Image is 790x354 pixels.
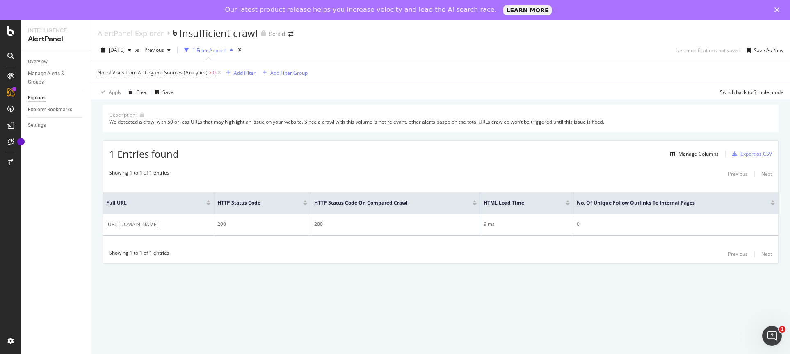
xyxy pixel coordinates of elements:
[28,94,46,102] div: Explorer
[234,69,256,76] div: Add Filter
[577,199,758,207] span: No. of Unique Follow Outlinks to Internal Pages
[109,249,169,259] div: Showing 1 to 1 of 1 entries
[484,221,569,228] div: 9 ms
[484,199,553,207] span: HTML Load Time
[109,147,179,161] span: 1 Entries found
[28,121,85,130] a: Settings
[744,44,783,57] button: Save As New
[109,111,137,118] div: Description:
[179,26,258,40] div: Insufficient crawl
[774,7,783,12] div: Close
[288,31,293,37] div: arrow-right-arrow-left
[503,5,552,15] a: LEARN MORE
[28,106,72,114] div: Explorer Bookmarks
[223,68,256,78] button: Add Filter
[141,46,164,53] span: Previous
[209,69,212,76] span: >
[225,6,497,14] div: Our latest product release helps you increase velocity and lead the AI search race.
[314,221,477,228] div: 200
[259,68,308,78] button: Add Filter Group
[98,85,121,99] button: Apply
[779,326,785,333] span: 1
[17,138,25,145] div: Tooltip anchor
[729,147,772,161] button: Export as CSV
[98,69,208,76] span: No. of Visits from All Organic Sources (Analytics)
[28,121,46,130] div: Settings
[761,169,772,179] button: Next
[28,57,85,66] a: Overview
[109,169,169,179] div: Showing 1 to 1 of 1 entries
[761,249,772,259] button: Next
[762,326,782,346] iframe: Intercom live chat
[728,251,748,257] div: Previous
[314,199,461,207] span: HTTP Status Code On Compared Crawl
[28,26,84,34] div: Intelligence
[217,221,307,228] div: 200
[728,169,748,179] button: Previous
[98,29,164,38] a: AlertPanel Explorer
[28,69,77,87] div: Manage Alerts & Groups
[213,67,216,78] span: 0
[109,89,121,96] div: Apply
[678,150,719,157] div: Manage Columns
[720,89,783,96] div: Switch back to Simple mode
[162,89,174,96] div: Save
[152,85,174,99] button: Save
[136,89,148,96] div: Clear
[717,85,783,99] button: Switch back to Simple mode
[28,106,85,114] a: Explorer Bookmarks
[106,221,158,229] span: [URL][DOMAIN_NAME]
[28,69,85,87] a: Manage Alerts & Groups
[135,46,141,53] span: vs
[109,46,125,53] span: 2025 Aug. 15th
[269,30,285,38] div: Scribd
[98,44,135,57] button: [DATE]
[761,251,772,257] div: Next
[667,149,719,159] button: Manage Columns
[754,47,783,54] div: Save As New
[728,170,748,177] div: Previous
[109,118,772,125] div: We detected a crawl with 50 or less URLs that may highlight an issue on your website. Since a cra...
[192,47,226,54] div: 1 Filter Applied
[181,44,236,57] button: 1 Filter Applied
[125,85,148,99] button: Clear
[270,69,308,76] div: Add Filter Group
[236,46,243,54] div: times
[106,199,194,207] span: Full URL
[28,34,84,44] div: AlertPanel
[28,94,85,102] a: Explorer
[728,249,748,259] button: Previous
[217,199,290,207] span: HTTP Status Code
[577,221,775,228] div: 0
[740,150,772,157] div: Export as CSV
[28,57,48,66] div: Overview
[676,47,740,54] div: Last modifications not saved
[761,170,772,177] div: Next
[141,44,174,57] button: Previous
